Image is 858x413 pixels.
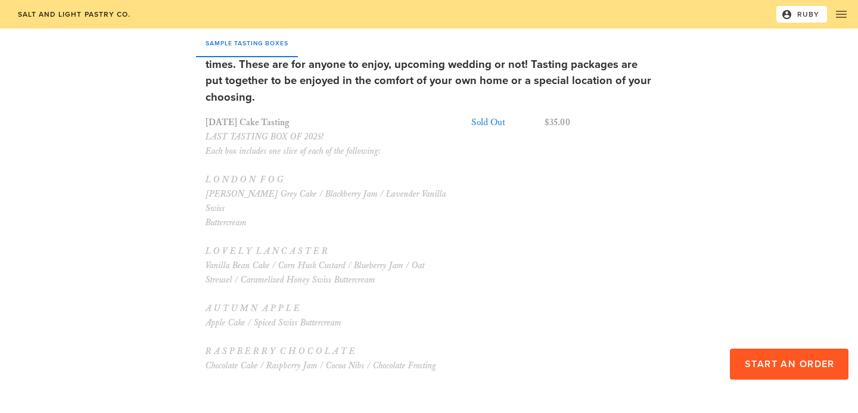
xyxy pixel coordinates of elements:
[784,9,819,20] span: Ruby
[471,116,537,130] div: Sold Out
[730,349,848,380] button: Start an Order
[196,29,298,57] div: Sample Tasting Boxes
[206,40,652,105] div: Available for pickup from our [GEOGRAPHIC_DATA] studio on specific dates at specific times. These...
[776,6,827,23] button: Ruby
[10,6,138,23] a: Salt and Light Pastry Co.
[206,117,289,128] span: [DATE] Cake Tasting
[17,10,130,18] span: Salt and Light Pastry Co.
[744,358,834,370] span: Start an Order
[542,113,655,375] div: $35.00
[206,130,464,373] div: LAST TASTING BOX OF 2025! Each box includes one slice of each of the following: L O N D O N F O G...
